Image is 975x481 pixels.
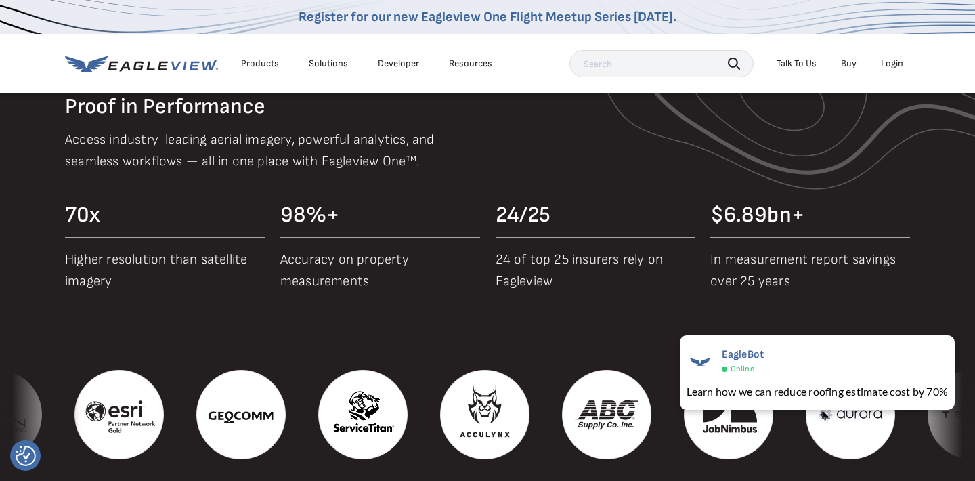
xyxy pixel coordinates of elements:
h2: Proof in Performance [65,96,910,118]
p: Higher resolution than satellite imagery [65,249,265,292]
div: Products [241,58,279,70]
button: Consent Preferences [16,446,36,466]
p: 24 of top 25 insurers rely on Eagleview [496,249,695,292]
div: 98%+ [280,205,480,226]
div: $6.89bn+ [710,205,910,226]
p: Access industry-leading aerial imagery, powerful analytics, and seamless workflows — all in one p... [65,129,477,172]
span: Online [731,364,754,374]
p: In measurement report savings over 25 years [710,249,910,292]
p: Accuracy on property measurements [280,249,480,292]
div: 24/25 [496,205,695,226]
img: EagleBot [687,348,714,375]
a: Register for our new Eagleview One Flight Meetup Series [DATE]. [299,9,676,25]
div: Solutions [309,58,348,70]
div: Login [881,58,903,70]
div: Resources [449,58,492,70]
a: Buy [841,58,857,70]
a: Developer [378,58,419,70]
div: Talk To Us [777,58,817,70]
div: 70x [65,205,265,226]
input: Search [569,50,754,77]
div: Learn how we can reduce roofing estimate cost by 70% [687,383,948,400]
span: EagleBot [722,348,764,361]
img: Revisit consent button [16,446,36,466]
